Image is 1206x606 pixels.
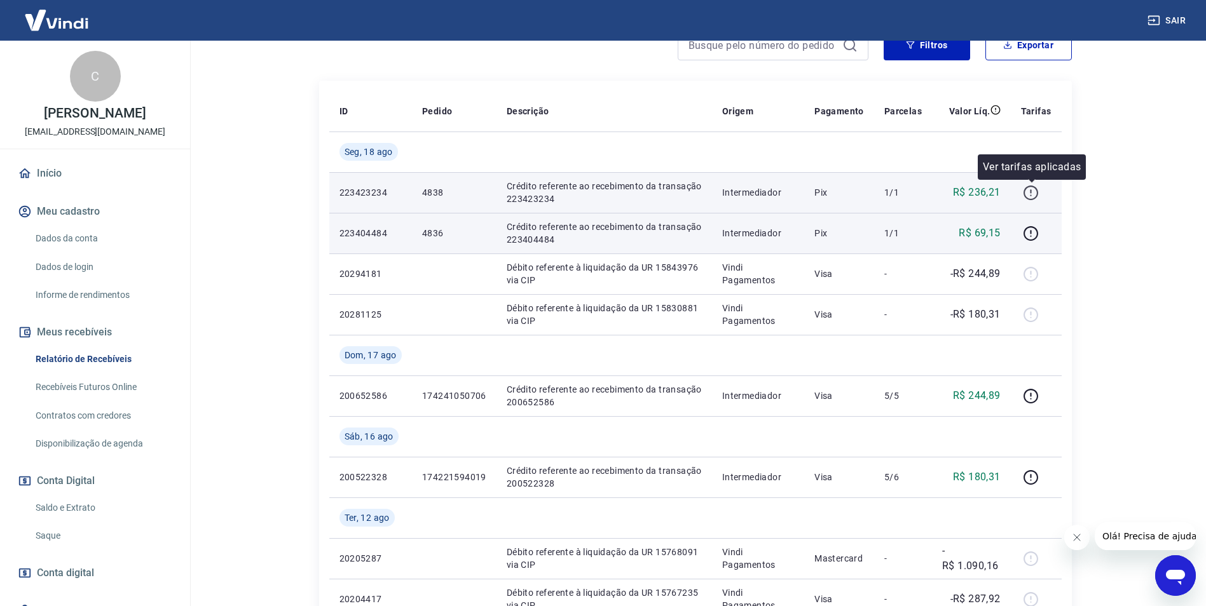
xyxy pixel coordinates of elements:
p: - [884,593,922,605]
p: Visa [814,267,864,280]
p: Pix [814,186,864,199]
p: 5/6 [884,471,922,483]
button: Filtros [884,30,970,60]
span: Olá! Precisa de ajuda? [8,9,107,19]
p: Visa [814,389,864,402]
p: Pix [814,227,864,239]
p: 5/5 [884,389,922,402]
p: 200652586 [339,389,402,402]
iframe: Fechar mensagem [1064,525,1090,550]
p: 174221594019 [422,471,486,483]
p: 1/1 [884,186,922,199]
p: Vindi Pagamentos [722,261,794,286]
p: ID [339,105,348,118]
p: Valor Líq. [949,105,990,118]
p: Débito referente à liquidação da UR 15768091 via CIP [507,546,702,571]
button: Conta Digital [15,467,175,495]
button: Meus recebíveis [15,318,175,346]
p: 20204417 [339,593,402,605]
p: 20294181 [339,267,402,280]
p: Crédito referente ao recebimento da transação 200652586 [507,383,702,408]
p: Crédito referente ao recebimento da transação 223423234 [507,180,702,205]
p: Mastercard [814,552,864,565]
a: Recebíveis Futuros Online [31,374,175,400]
a: Início [15,159,175,187]
iframe: Botão para abrir a janela de mensagens [1155,555,1196,596]
p: R$ 180,31 [953,469,1001,485]
p: Ver tarifas aplicadas [983,159,1081,175]
a: Dados de login [31,254,175,280]
p: Pagamento [814,105,864,118]
p: Visa [814,471,864,483]
div: C [70,51,121,102]
p: Débito referente à liquidação da UR 15843976 via CIP [507,261,702,286]
p: Intermediador [722,186,794,199]
p: Crédito referente ao recebimento da transação 223404484 [507,220,702,246]
span: Ter, 12 ago [345,511,390,524]
p: -R$ 180,31 [950,307,1001,322]
p: Pedido [422,105,452,118]
p: -R$ 244,89 [950,266,1001,281]
p: 223404484 [339,227,402,239]
p: - [884,267,922,280]
p: Visa [814,593,864,605]
p: Vindi Pagamentos [722,302,794,327]
a: Disponibilização de agenda [31,431,175,457]
p: Intermediador [722,389,794,402]
a: Contratos com credores [31,403,175,429]
a: Conta digital [15,559,175,587]
p: 4836 [422,227,486,239]
p: 174241050706 [422,389,486,402]
p: Parcelas [884,105,922,118]
a: Informe de rendimentos [31,282,175,308]
p: -R$ 1.090,16 [942,543,1001,574]
iframe: Mensagem da empresa [1095,522,1196,550]
button: Exportar [985,30,1072,60]
p: Visa [814,308,864,321]
p: Intermediador [722,471,794,483]
p: 20205287 [339,552,402,565]
img: Vindi [15,1,98,39]
p: Débito referente à liquidação da UR 15830881 via CIP [507,302,702,327]
p: Descrição [507,105,549,118]
span: Sáb, 16 ago [345,430,394,443]
a: Saldo e Extrato [31,495,175,521]
p: R$ 244,89 [953,388,1001,403]
p: Vindi Pagamentos [722,546,794,571]
p: Tarifas [1021,105,1052,118]
p: Crédito referente ao recebimento da transação 200522328 [507,464,702,490]
p: 223423234 [339,186,402,199]
span: Conta digital [37,564,94,582]
p: 200522328 [339,471,402,483]
a: Dados da conta [31,226,175,252]
a: Saque [31,523,175,549]
button: Meu cadastro [15,198,175,226]
p: R$ 236,21 [953,185,1001,200]
p: 1/1 [884,227,922,239]
span: Dom, 17 ago [345,349,397,361]
p: 4838 [422,186,486,199]
a: Relatório de Recebíveis [31,346,175,372]
input: Busque pelo número do pedido [689,36,837,55]
button: Sair [1145,9,1191,32]
p: [EMAIL_ADDRESS][DOMAIN_NAME] [25,125,165,138]
span: Seg, 18 ago [345,145,393,158]
p: [PERSON_NAME] [44,107,146,120]
p: R$ 69,15 [959,226,1000,241]
p: Intermediador [722,227,794,239]
p: - [884,308,922,321]
p: 20281125 [339,308,402,321]
p: - [884,552,922,565]
p: Origem [722,105,753,118]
